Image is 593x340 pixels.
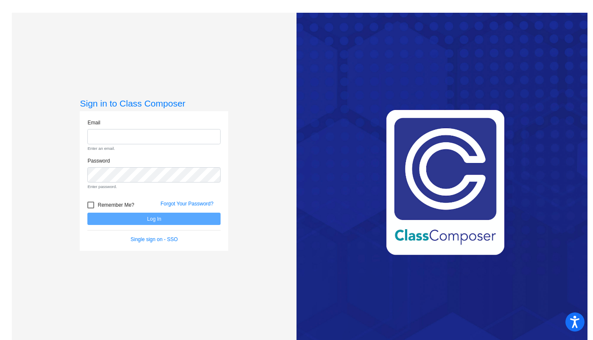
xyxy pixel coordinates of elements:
label: Password [87,157,110,165]
a: Forgot Your Password? [160,201,213,207]
label: Email [87,119,100,126]
button: Log In [87,213,221,225]
span: Remember Me? [98,200,134,210]
small: Enter an email. [87,146,221,152]
h3: Sign in to Class Composer [80,98,228,109]
a: Single sign on - SSO [131,236,178,242]
small: Enter password. [87,184,221,190]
